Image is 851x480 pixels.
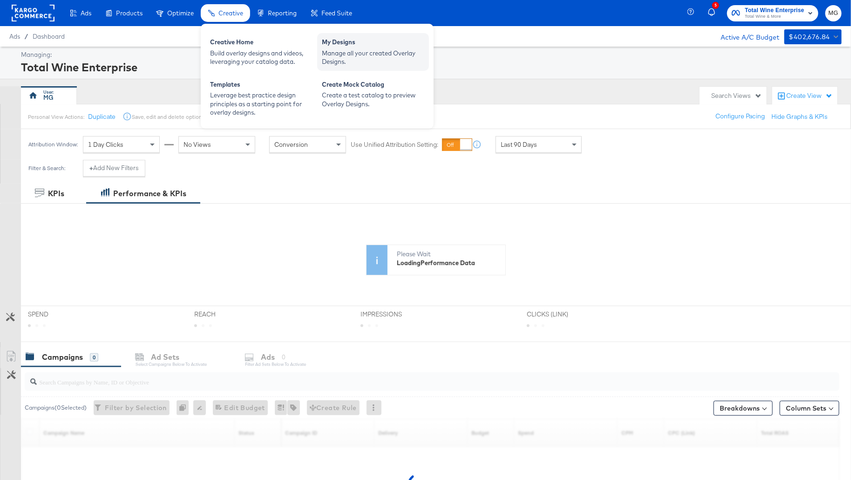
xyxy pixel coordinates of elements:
[89,164,93,172] strong: +
[25,404,87,412] div: Campaigns ( 0 Selected)
[132,113,289,121] div: Save, edit and delete options are unavailable for personal view.
[789,31,830,43] div: $402,676.84
[501,140,537,149] span: Last 90 Days
[745,13,804,21] span: Total Wine & More
[37,369,765,387] input: Search Campaigns by Name, ID or Objective
[274,140,308,149] span: Conversion
[712,2,719,9] div: 5
[825,5,842,21] button: MG
[28,141,78,148] div: Attribution Window:
[20,33,33,40] span: /
[711,91,762,100] div: Search Views
[771,112,828,121] button: Hide Graphs & KPIs
[184,140,211,149] span: No Views
[727,5,818,21] button: Total Wine EnterpriseTotal Wine & More
[21,59,839,75] div: Total Wine Enterprise
[116,9,143,17] span: Products
[707,4,722,22] button: 5
[83,160,145,177] button: +Add New Filters
[90,353,98,362] div: 0
[321,9,352,17] span: Feed Suite
[714,401,773,416] button: Breakdowns
[44,93,54,102] div: MG
[218,9,243,17] span: Creative
[48,188,64,199] div: KPIs
[745,6,804,15] span: Total Wine Enterprise
[784,29,842,44] button: $402,676.84
[829,8,838,19] span: MG
[268,9,297,17] span: Reporting
[177,400,193,415] div: 0
[81,9,91,17] span: Ads
[9,33,20,40] span: Ads
[709,108,771,125] button: Configure Pacing
[28,113,84,121] div: Personal View Actions:
[351,140,438,149] label: Use Unified Attribution Setting:
[33,33,65,40] a: Dashboard
[88,112,116,121] button: Duplicate
[88,140,123,149] span: 1 Day Clicks
[28,165,66,171] div: Filter & Search:
[113,188,186,199] div: Performance & KPIs
[711,29,780,43] div: Active A/C Budget
[780,401,839,416] button: Column Sets
[167,9,194,17] span: Optimize
[42,352,83,363] div: Campaigns
[21,50,839,59] div: Managing:
[786,91,833,101] div: Create View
